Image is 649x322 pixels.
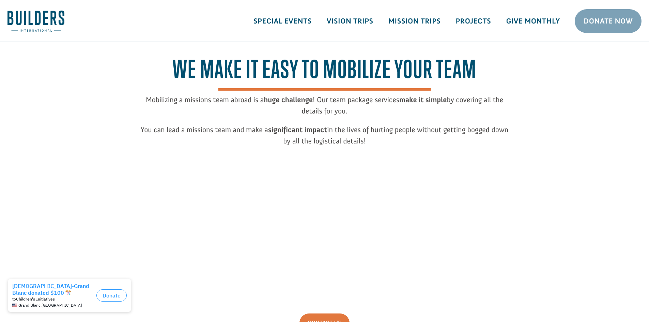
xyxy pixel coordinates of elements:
[399,95,447,104] strong: make it simple
[448,11,499,31] a: Projects
[264,95,313,104] strong: huge challenge
[319,11,381,31] a: Vision Trips
[246,11,319,31] a: Special Events
[141,125,509,145] span: You can lead a missions team and make a in the lives of hurting people without getting bogged dow...
[575,9,642,33] a: Donate Now
[498,11,567,31] a: Give Monthly
[194,157,455,304] iframe: Teams Video: Lead a Team
[381,11,448,31] a: Mission Trips
[268,125,327,134] strong: significant impact
[7,11,64,32] img: Builders International
[172,55,476,91] span: We make it easy to mobilize your team
[141,94,509,124] p: Mobilizing a missions team abroad is a ! Our team package services by covering all the details fo...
